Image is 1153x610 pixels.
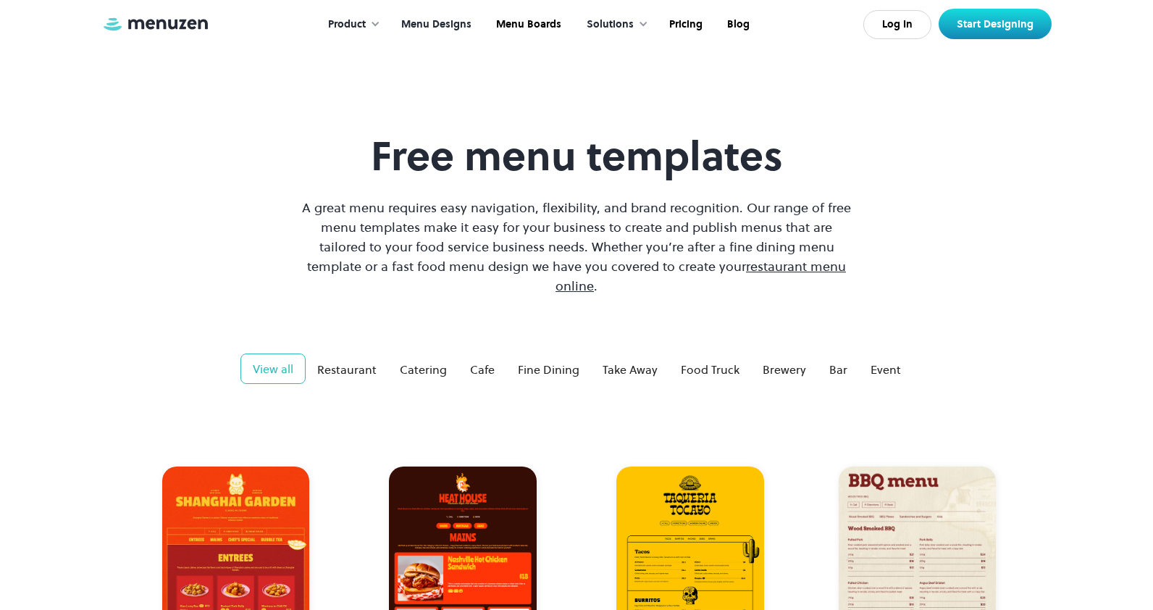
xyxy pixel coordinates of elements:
[470,361,495,378] div: Cafe
[763,361,806,378] div: Brewery
[863,10,931,39] a: Log In
[328,17,366,33] div: Product
[587,17,634,33] div: Solutions
[387,2,482,47] a: Menu Designs
[871,361,901,378] div: Event
[939,9,1052,39] a: Start Designing
[298,132,855,180] h1: Free menu templates
[603,361,658,378] div: Take Away
[829,361,847,378] div: Bar
[317,361,377,378] div: Restaurant
[518,361,579,378] div: Fine Dining
[572,2,655,47] div: Solutions
[482,2,572,47] a: Menu Boards
[314,2,387,47] div: Product
[681,361,739,378] div: Food Truck
[253,360,293,377] div: View all
[713,2,760,47] a: Blog
[655,2,713,47] a: Pricing
[400,361,447,378] div: Catering
[298,198,855,296] p: A great menu requires easy navigation, flexibility, and brand recognition. Our range of free menu...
